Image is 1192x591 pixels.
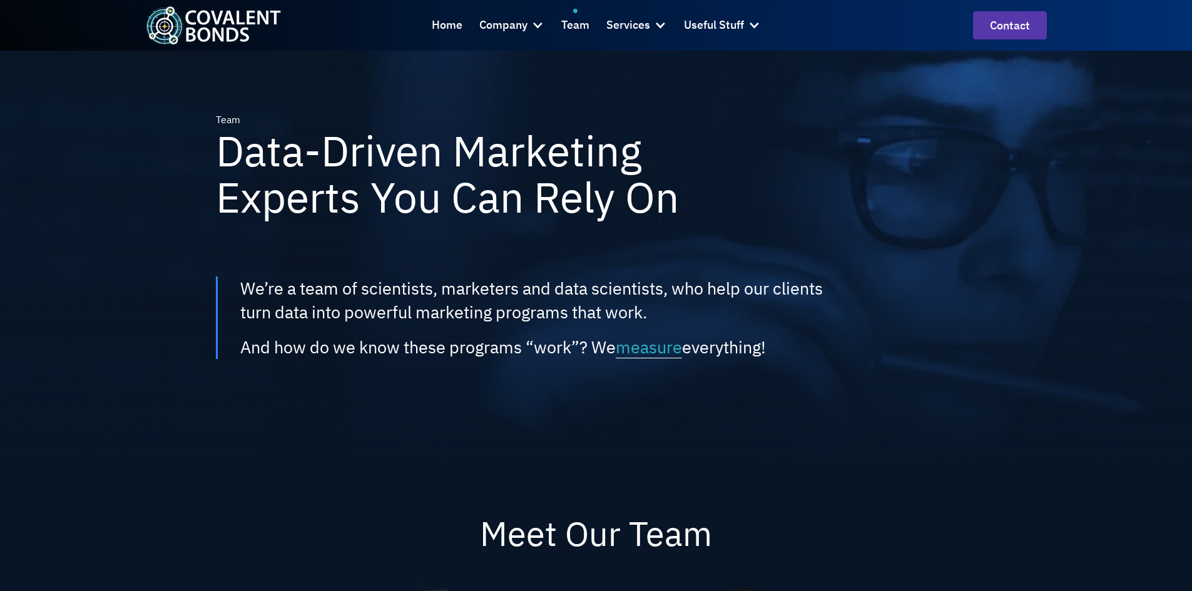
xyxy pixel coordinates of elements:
div: And how do we know these programs “work”? We everything! [240,335,766,359]
a: Team [561,9,589,43]
div: Useful Stuff [684,9,761,43]
img: Covalent Bonds White / Teal Logo [146,6,281,44]
div: Company [479,9,544,43]
a: contact [973,11,1047,39]
div: Team [216,113,240,128]
a: Home [432,9,462,43]
div: Team [561,16,589,34]
h1: Data-Driven Marketing Experts You Can Rely On [216,128,777,221]
div: Services [606,16,650,34]
h2: Meet Our Team [236,517,957,550]
div: Company [479,16,527,34]
a: home [146,6,281,44]
div: We’re a team of scientists, marketers and data scientists, who help our clients turn data into po... [240,276,824,324]
div: Home [432,16,462,34]
div: Services [606,9,667,43]
div: Useful Stuff [684,16,744,34]
span: measure [616,336,682,358]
